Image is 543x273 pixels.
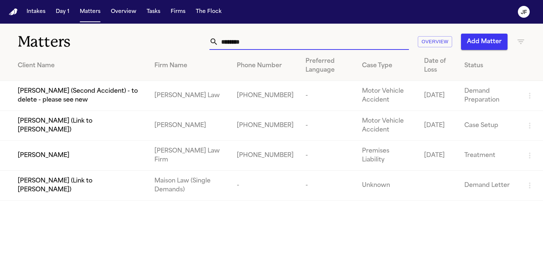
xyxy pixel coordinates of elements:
[418,141,459,171] td: [DATE]
[464,61,513,70] div: Status
[148,81,231,111] td: [PERSON_NAME] Law
[356,81,418,111] td: Motor Vehicle Accident
[9,8,18,16] a: Home
[461,34,508,50] button: Add Matter
[231,171,300,201] td: -
[18,177,143,194] span: [PERSON_NAME] (Link to [PERSON_NAME])
[53,5,72,18] button: Day 1
[154,61,225,70] div: Firm Name
[300,111,356,141] td: -
[356,171,418,201] td: Unknown
[144,5,163,18] button: Tasks
[418,36,452,48] button: Overview
[18,151,69,160] span: [PERSON_NAME]
[18,87,143,105] span: [PERSON_NAME] (Second Accident) - to delete - please see new
[300,141,356,171] td: -
[458,141,519,171] td: Treatment
[18,33,158,51] h1: Matters
[237,61,294,70] div: Phone Number
[18,61,143,70] div: Client Name
[418,81,459,111] td: [DATE]
[231,81,300,111] td: [PHONE_NUMBER]
[231,141,300,171] td: [PHONE_NUMBER]
[300,171,356,201] td: -
[305,57,351,75] div: Preferred Language
[418,111,459,141] td: [DATE]
[77,5,103,18] button: Matters
[148,111,231,141] td: [PERSON_NAME]
[148,141,231,171] td: [PERSON_NAME] Law Firm
[231,111,300,141] td: [PHONE_NUMBER]
[458,81,519,111] td: Demand Preparation
[148,171,231,201] td: Maison Law (Single Demands)
[9,8,18,16] img: Finch Logo
[108,5,139,18] button: Overview
[193,5,225,18] button: The Flock
[300,81,356,111] td: -
[458,171,519,201] td: Demand Letter
[362,61,412,70] div: Case Type
[356,141,418,171] td: Premises Liability
[458,111,519,141] td: Case Setup
[424,57,453,75] div: Date of Loss
[18,117,143,134] span: [PERSON_NAME] (Link to [PERSON_NAME])
[24,5,48,18] button: Intakes
[356,111,418,141] td: Motor Vehicle Accident
[168,5,188,18] button: Firms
